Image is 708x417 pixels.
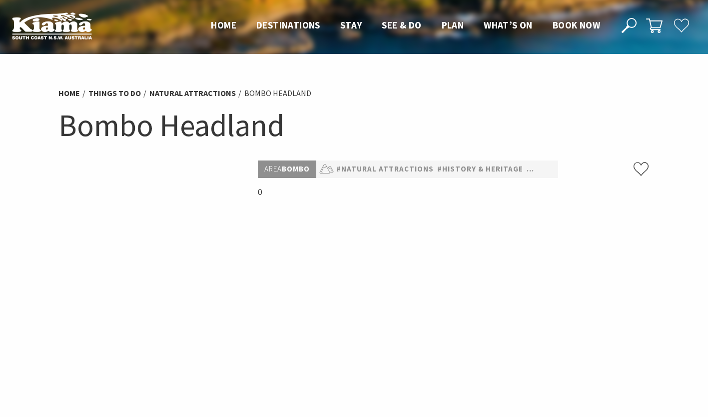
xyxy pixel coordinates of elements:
[336,163,434,175] a: #Natural Attractions
[211,19,236,31] span: Home
[258,160,316,178] p: Bombo
[553,19,600,31] span: Book now
[58,88,80,98] a: Home
[149,88,236,98] a: Natural Attractions
[437,163,523,175] a: #History & Heritage
[442,19,464,31] span: Plan
[12,12,92,39] img: Kiama Logo
[442,19,464,32] a: Plan
[382,19,421,32] a: See & Do
[553,19,600,32] a: Book now
[340,19,362,32] a: Stay
[340,19,362,31] span: Stay
[201,17,610,34] nav: Main Menu
[88,88,141,98] a: Things To Do
[256,19,320,31] span: Destinations
[58,105,650,145] h1: Bombo Headland
[211,19,236,32] a: Home
[382,19,421,31] span: See & Do
[244,87,311,100] li: Bombo Headland
[484,19,533,31] span: What’s On
[256,19,320,32] a: Destinations
[484,19,533,32] a: What’s On
[264,164,282,173] span: Area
